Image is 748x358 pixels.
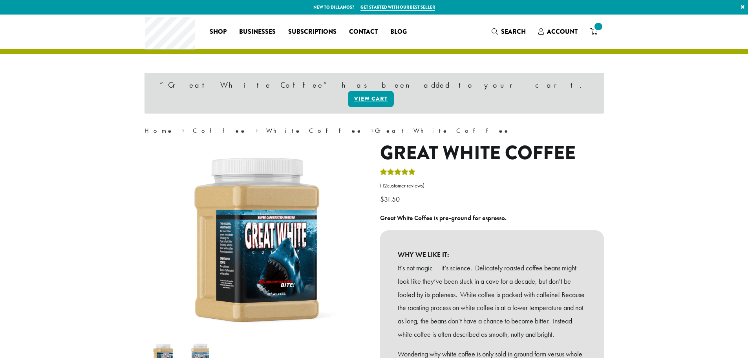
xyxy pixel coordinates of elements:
h1: Great White Coffee [380,142,604,165]
p: It’s not magic — it’s science. Delicately roasted coffee beans might look like they’ve been stuck... [398,261,586,341]
span: › [182,123,185,136]
div: “Great White Coffee” has been added to your cart. [144,73,604,114]
span: Search [501,27,526,36]
b: WHY WE LIKE IT: [398,248,586,261]
span: 12 [382,182,387,189]
bdi: 31.50 [380,195,402,204]
a: Search [485,25,532,38]
a: White Coffee [266,127,363,135]
span: Blog [390,27,407,37]
span: › [371,123,374,136]
span: $ [380,195,384,204]
a: Shop [203,26,233,38]
div: Rated 5.00 out of 5 [380,167,415,179]
nav: Breadcrumb [144,126,604,136]
span: Subscriptions [288,27,337,37]
span: Businesses [239,27,276,37]
a: Home [144,127,174,135]
span: Account [547,27,578,36]
a: Get started with our best seller [360,4,435,11]
span: Shop [210,27,227,37]
a: View cart [348,91,394,107]
span: Contact [349,27,378,37]
span: › [255,123,258,136]
a: Coffee [193,127,247,135]
b: Great White Coffee is pre-ground for espresso. [380,214,507,222]
a: (12customer reviews) [380,182,604,190]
